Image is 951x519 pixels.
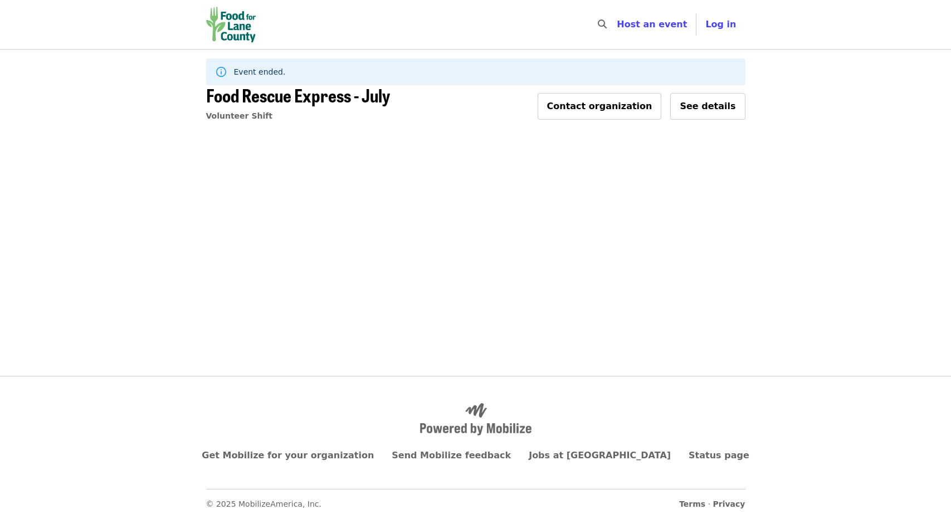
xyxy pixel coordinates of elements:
[234,67,286,76] span: Event ended.
[206,7,256,42] img: Food for Lane County - Home
[206,111,273,120] a: Volunteer Shift
[538,93,662,120] button: Contact organization
[679,498,745,510] span: ·
[420,403,531,435] img: Powered by Mobilize
[598,19,607,30] i: search icon
[206,449,745,462] nav: Primary footer navigation
[206,489,745,510] nav: Secondary footer navigation
[670,93,745,120] button: See details
[713,500,745,508] a: Privacy
[392,450,511,461] a: Send Mobilize feedback
[689,450,749,461] a: Status page
[547,101,652,111] span: Contact organization
[202,450,374,461] a: Get Mobilize for your organization
[206,500,322,508] span: © 2025 MobilizeAmerica, Inc.
[679,500,705,508] a: Terms
[696,13,745,36] button: Log in
[529,450,671,461] a: Jobs at [GEOGRAPHIC_DATA]
[613,11,622,38] input: Search
[617,19,687,30] a: Host an event
[705,19,736,30] span: Log in
[680,101,735,111] span: See details
[206,82,390,108] span: Food Rescue Express - July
